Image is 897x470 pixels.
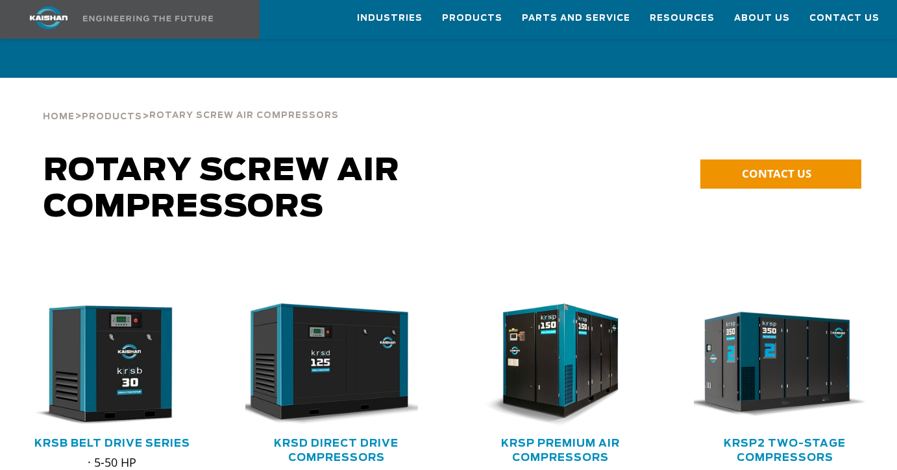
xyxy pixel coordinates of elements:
span: Resources [650,11,715,26]
img: Engineering the future [83,16,213,21]
img: krsd125 [236,303,419,427]
div: krsd125 [245,303,428,427]
a: Products [82,110,142,122]
span: Contact Us [809,11,879,26]
span: About Us [734,11,790,26]
a: Industries [357,1,423,36]
span: Industries [357,11,423,26]
a: Contact Us [809,1,879,36]
span: CONTACT US [742,166,811,181]
a: About Us [734,1,790,36]
img: krsp150 [460,303,643,427]
span: Rotary Screw Air Compressors [43,156,400,223]
a: Resources [650,1,715,36]
a: Parts and Service [522,1,630,36]
span: Rotary Screw Air Compressors [149,112,339,120]
span: Home [43,113,75,121]
div: krsb30 [21,303,204,427]
div: krsp150 [469,303,652,427]
div: > > [43,78,339,127]
a: Home [43,110,75,122]
span: Parts and Service [522,11,630,26]
a: KRSD Direct Drive Compressors [274,438,399,463]
img: krsp350 [684,303,867,427]
a: KRSP Premium Air Compressors [501,438,620,463]
a: CONTACT US [700,159,861,189]
a: KRSB Belt Drive Series [34,438,190,449]
div: krsp350 [694,303,877,427]
a: KRSP2 Two-Stage Compressors [724,438,846,463]
span: Products [442,11,502,26]
img: krsb30 [11,303,194,427]
span: Products [82,113,142,121]
a: Products [442,1,502,36]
